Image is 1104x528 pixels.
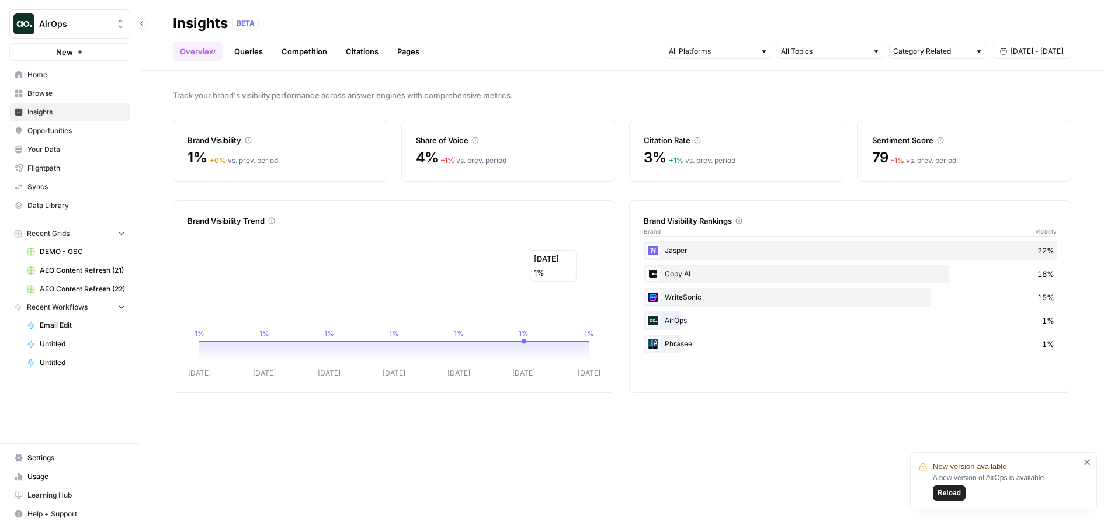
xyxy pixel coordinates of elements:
a: Your Data [9,140,130,159]
tspan: [DATE] [188,369,211,377]
div: AirOps [644,311,1057,330]
span: 1% [1042,315,1054,326]
button: close [1084,457,1092,467]
span: 1% [188,148,207,167]
tspan: [DATE] [253,369,276,377]
img: 1g82l3ejte092e21yheja5clfcxz [646,337,660,351]
tspan: 1% [324,329,334,338]
div: Insights [173,14,228,33]
a: AEO Content Refresh (22) [22,280,130,298]
tspan: 1% [584,329,594,338]
button: Recent Workflows [9,298,130,316]
button: New [9,43,130,61]
span: Syncs [27,182,125,192]
span: 16% [1037,268,1054,280]
div: vs. prev. period [210,155,278,166]
a: AEO Content Refresh (21) [22,261,130,280]
div: A new version of AirOps is available. [933,473,1080,501]
span: New [56,46,73,58]
span: + 1 % [669,156,683,165]
div: Copy AI [644,265,1057,283]
div: vs. prev. period [441,155,506,166]
a: Opportunities [9,121,130,140]
a: Usage [9,467,130,486]
button: Workspace: AirOps [9,9,130,39]
span: 3% [644,148,666,167]
span: Recent Grids [27,228,70,239]
span: Brand [644,227,661,236]
span: Opportunities [27,126,125,136]
span: AirOps [39,18,110,30]
span: Flightpath [27,163,125,173]
span: DEMO - GSC [40,246,125,257]
tspan: 1% [519,329,529,338]
span: 4% [416,148,439,167]
a: Data Library [9,196,130,215]
span: 1% [1042,338,1054,350]
a: Learning Hub [9,486,130,505]
div: Brand Visibility Rankings [644,215,1057,227]
a: Untitled [22,335,130,353]
span: Help + Support [27,509,125,519]
span: Untitled [40,357,125,368]
div: Phrasee [644,335,1057,353]
img: m99gc1mb2p27l8faod7pewtdphe4 [646,244,660,258]
a: Citations [339,42,386,61]
tspan: 1% [454,329,464,338]
span: 22% [1037,245,1054,256]
span: – 1 % [891,156,904,165]
button: Reload [933,485,966,501]
span: 79 [872,148,889,167]
tspan: [DATE] [383,369,405,377]
span: – 1 % [441,156,454,165]
img: cbtemd9yngpxf5d3cs29ym8ckjcf [646,290,660,304]
button: Help + Support [9,505,130,523]
img: yjux4x3lwinlft1ym4yif8lrli78 [646,314,660,328]
input: Category Related [893,46,970,57]
tspan: [DATE] [447,369,470,377]
span: Email Edit [40,320,125,331]
span: Settings [27,453,125,463]
a: Competition [275,42,334,61]
span: Data Library [27,200,125,211]
input: All Platforms [669,46,755,57]
span: Untitled [40,339,125,349]
div: BETA [232,18,259,29]
tspan: [DATE] [512,369,535,377]
a: Insights [9,103,130,121]
a: Settings [9,449,130,467]
span: Reload [938,488,961,498]
a: Queries [227,42,270,61]
a: Flightpath [9,159,130,178]
div: Sentiment Score [872,134,1057,146]
span: [DATE] - [DATE] [1011,46,1063,57]
tspan: 1% [195,329,204,338]
a: Overview [173,42,223,61]
div: WriteSonic [644,288,1057,307]
span: + 0 % [210,156,226,165]
span: Track your brand's visibility performance across answer engines with comprehensive metrics. [173,89,1071,101]
a: Pages [390,42,426,61]
tspan: 1% [259,329,269,338]
a: Untitled [22,353,130,372]
div: Brand Visibility [188,134,373,146]
a: Syncs [9,178,130,196]
a: Home [9,65,130,84]
span: AEO Content Refresh (22) [40,284,125,294]
tspan: [DATE] [578,369,600,377]
div: Share of Voice [416,134,601,146]
span: Browse [27,88,125,99]
span: New version available [933,461,1006,473]
input: All Topics [781,46,867,57]
div: Jasper [644,241,1057,260]
img: AirOps Logo [13,13,34,34]
tspan: [DATE] [318,369,341,377]
span: Your Data [27,144,125,155]
span: AEO Content Refresh (21) [40,265,125,276]
div: vs. prev. period [891,155,956,166]
span: Home [27,70,125,80]
img: q1k0jh8xe2mxn088pu84g40890p5 [646,267,660,281]
span: 15% [1037,291,1054,303]
div: Brand Visibility Trend [188,215,600,227]
span: Learning Hub [27,490,125,501]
